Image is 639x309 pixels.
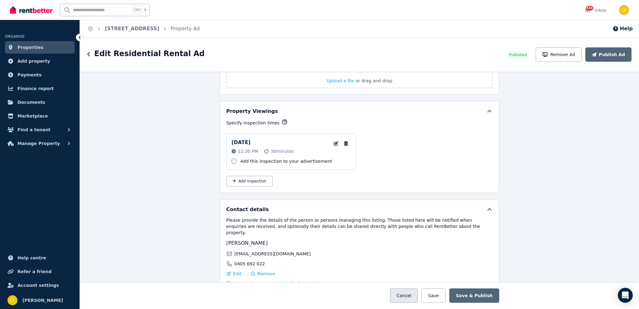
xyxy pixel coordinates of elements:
[5,41,75,54] a: Properties
[257,271,275,277] span: Remove
[5,82,75,95] a: Finance report
[7,295,17,305] img: Caroline Evans
[238,148,258,154] span: 12:30 PM
[226,240,268,246] span: [PERSON_NAME]
[234,251,311,257] span: [EMAIL_ADDRESS][DOMAIN_NAME]
[5,110,75,122] a: Marketplace
[17,126,51,133] span: Find a tenant
[171,26,200,31] a: Property Ad
[17,268,51,275] span: Refer a friend
[234,261,265,267] span: 0405 692 022
[17,57,50,65] span: Add property
[17,112,48,120] span: Marketplace
[17,140,60,147] span: Manage Property
[22,297,63,304] span: [PERSON_NAME]
[94,49,205,59] h1: Edit Residential Rental Ad
[226,271,241,277] button: Edit
[618,288,633,303] div: Open Intercom Messenger
[509,52,527,57] span: Published
[226,206,269,213] h5: Contact details
[17,44,43,51] span: Properties
[5,55,75,67] a: Add property
[240,158,332,164] label: Add this inspection to your advertisement
[226,176,273,186] button: Add inspection
[585,47,632,62] button: Publish Ad
[327,78,354,83] span: Upload a file
[251,271,275,277] button: Remove
[144,7,146,12] span: k
[422,288,445,303] button: Save
[536,47,582,62] button: Remove Ad
[17,282,59,289] span: Account settings
[226,108,278,115] h5: Property Viewings
[132,6,142,14] span: Ctrl
[449,288,499,303] button: Save & Publish
[619,5,629,15] img: Caroline Evans
[271,148,294,154] span: 30 minutes
[105,26,159,31] a: [STREET_ADDRESS]
[5,265,75,278] a: Refer a friend
[17,71,41,79] span: Payments
[355,78,392,83] span: or drag and drop
[226,217,493,236] p: Please provide the details of the person or persons managing this listing. Those listed here will...
[5,34,25,39] span: ORGANISE
[17,85,54,92] span: Finance report
[10,5,52,15] img: RentBetter
[586,6,593,10] span: 434
[80,20,207,37] nav: Breadcrumb
[232,139,251,146] p: [DATE]
[235,281,358,293] label: Share these contact details directly when someone calls RentBetter about this property
[5,279,75,292] a: Account settings
[233,271,241,277] span: Edit
[17,99,45,106] span: Documents
[612,25,633,32] button: Help
[5,137,75,150] button: Manage Property
[226,120,280,126] p: Specify inspection times
[17,254,46,262] span: Help centre
[585,7,607,13] div: Inbox
[390,288,418,303] button: Cancel
[327,78,392,84] button: Upload a file or drag and drop
[5,123,75,136] button: Find a tenant
[5,96,75,109] a: Documents
[5,252,75,264] a: Help centre
[5,69,75,81] a: Payments
[245,271,247,277] span: |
